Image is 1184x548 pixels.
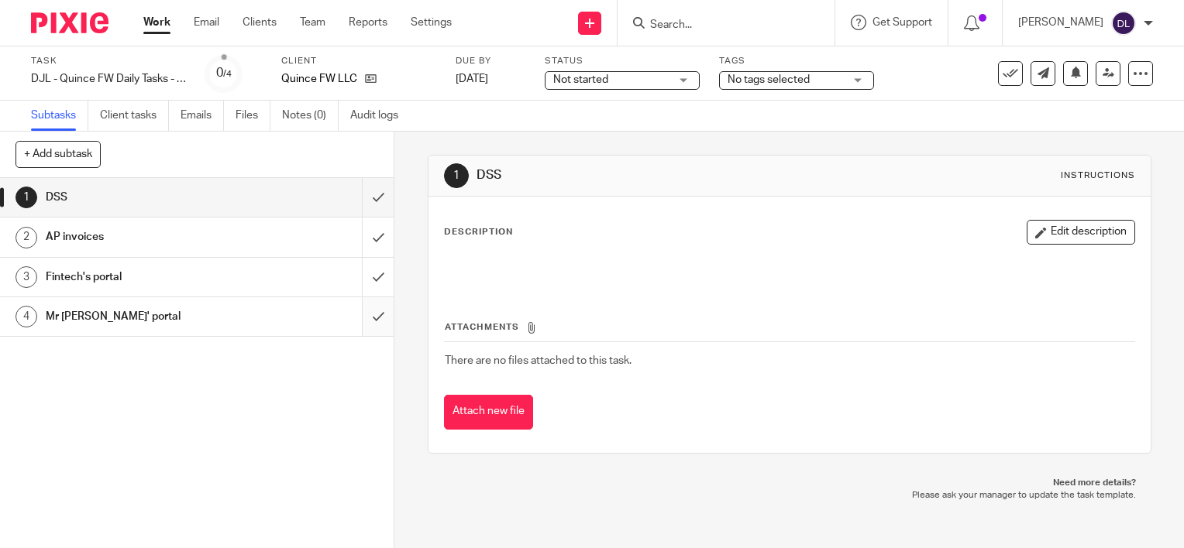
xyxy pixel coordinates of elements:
[31,71,186,87] div: DJL - Quince FW Daily Tasks - Monday
[46,225,246,248] h1: AP invoices
[31,71,186,87] div: DJL - Quince FW Daily Tasks - [DATE]
[46,305,246,328] h1: Mr [PERSON_NAME]' portal
[46,265,246,289] h1: Fintech's portal
[31,12,108,33] img: Pixie
[1111,11,1136,36] img: svg%3E
[553,74,608,85] span: Not started
[243,15,277,30] a: Clients
[143,15,170,30] a: Work
[350,101,410,131] a: Audit logs
[443,489,1136,502] p: Please ask your manager to update the task template.
[216,64,232,82] div: 0
[443,477,1136,489] p: Need more details?
[545,55,700,67] label: Status
[349,15,387,30] a: Reports
[194,15,219,30] a: Email
[719,55,874,67] label: Tags
[411,15,452,30] a: Settings
[1027,220,1135,245] button: Edit description
[456,74,488,84] span: [DATE]
[15,187,37,208] div: 1
[281,71,357,87] p: Quince FW LLC
[1018,15,1103,30] p: [PERSON_NAME]
[444,163,469,188] div: 1
[31,101,88,131] a: Subtasks
[15,306,37,327] div: 4
[281,55,436,67] label: Client
[236,101,270,131] a: Files
[445,323,519,331] span: Attachments
[444,226,513,238] p: Description
[728,74,810,85] span: No tags selected
[31,55,186,67] label: Task
[300,15,325,30] a: Team
[445,355,632,366] span: There are no files attached to this task.
[15,141,101,167] button: + Add subtask
[15,227,37,248] div: 2
[181,101,224,131] a: Emails
[649,19,788,33] input: Search
[223,70,232,78] small: /4
[456,55,525,67] label: Due by
[444,395,533,430] button: Attach new file
[873,17,932,28] span: Get Support
[477,167,822,183] h1: DSS
[100,101,169,131] a: Client tasks
[1061,170,1135,182] div: Instructions
[282,101,339,131] a: Notes (0)
[15,266,37,288] div: 3
[46,186,246,209] h1: DSS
